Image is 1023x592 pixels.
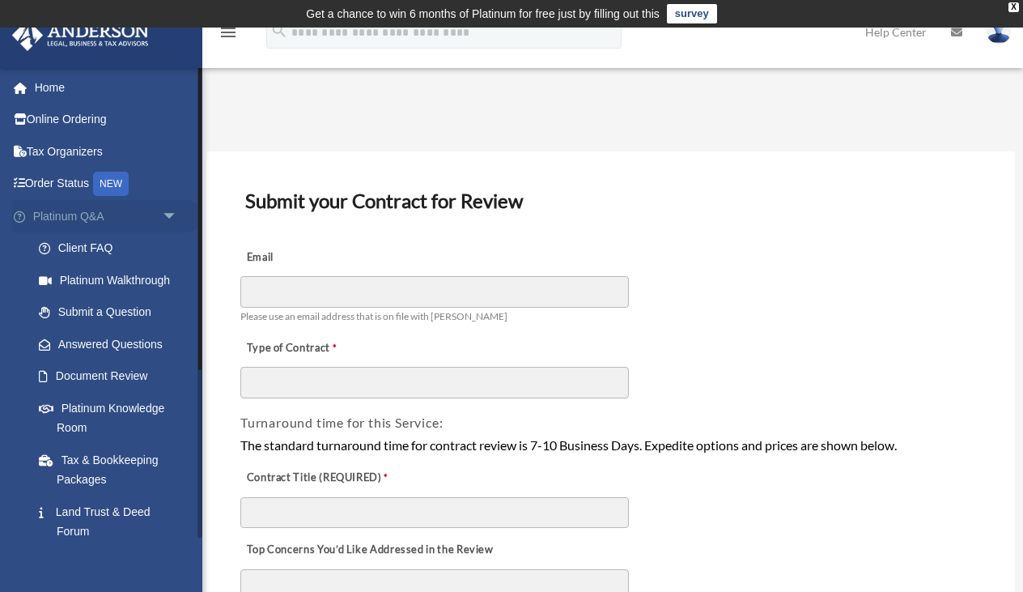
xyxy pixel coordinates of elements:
[240,466,402,489] label: Contract Title (REQUIRED)
[240,415,443,430] span: Turnaround time for this Service:
[987,20,1011,44] img: User Pic
[23,444,202,496] a: Tax & Bookkeeping Packages
[23,392,202,444] a: Platinum Knowledge Room
[23,232,202,265] a: Client FAQ
[23,296,202,329] a: Submit a Question
[23,360,194,393] a: Document Review
[240,246,402,269] label: Email
[11,135,202,168] a: Tax Organizers
[306,4,660,23] div: Get a chance to win 6 months of Platinum for free just by filling out this
[239,184,983,218] h3: Submit your Contract for Review
[11,71,202,104] a: Home
[270,22,288,40] i: search
[240,435,981,456] div: The standard turnaround time for contract review is 7-10 Business Days. Expedite options and pric...
[240,337,402,360] label: Type of Contract
[11,104,202,136] a: Online Ordering
[240,539,498,562] label: Top Concerns You’d Like Addressed in the Review
[11,200,202,232] a: Platinum Q&Aarrow_drop_down
[11,168,202,201] a: Order StatusNEW
[7,19,154,51] img: Anderson Advisors Platinum Portal
[219,23,238,42] i: menu
[219,28,238,42] a: menu
[23,496,202,547] a: Land Trust & Deed Forum
[162,200,194,233] span: arrow_drop_down
[23,328,202,360] a: Answered Questions
[240,310,507,322] span: Please use an email address that is on file with [PERSON_NAME]
[93,172,129,196] div: NEW
[23,264,202,296] a: Platinum Walkthrough
[1008,2,1019,12] div: close
[667,4,717,23] a: survey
